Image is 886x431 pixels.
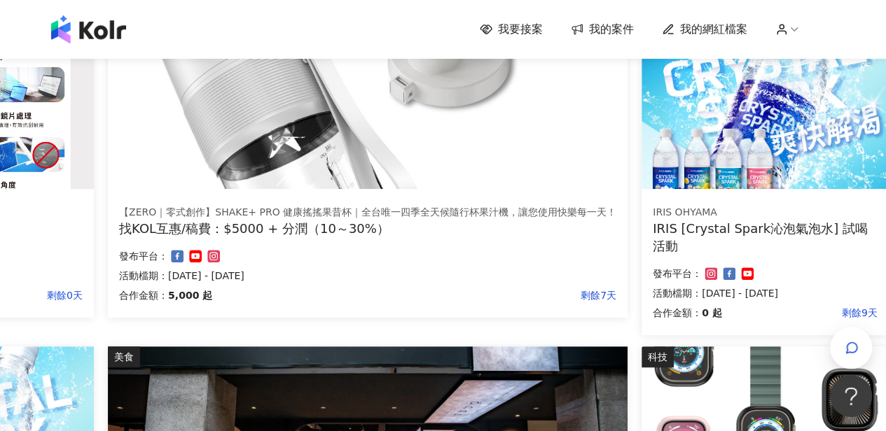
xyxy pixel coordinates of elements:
[653,285,877,302] p: 活動檔期：[DATE] - [DATE]
[589,22,634,37] span: 我的案件
[702,304,722,321] p: 0 起
[653,220,877,255] div: IRIS [Crystal Spark沁泡氣泡水] 試喝活動
[119,287,168,304] p: 合作金額：
[108,3,628,189] img: 【ZERO｜零式創作】SHAKE+ pro 健康搖搖果昔杯｜全台唯一四季全天候隨行杯果汁機，讓您使用快樂每一天！
[653,206,877,220] div: IRIS OHYAMA
[498,22,543,37] span: 我要接案
[480,22,543,37] a: 我要接案
[119,267,616,284] p: 活動檔期：[DATE] - [DATE]
[108,346,140,367] div: 美食
[642,346,674,367] div: 科技
[168,287,212,304] p: 5,000 起
[51,15,126,43] img: logo
[830,375,872,417] iframe: Help Scout Beacon - Open
[212,287,616,304] p: 剩餘7天
[680,22,747,37] span: 我的網紅檔案
[662,22,747,37] a: 我的網紅檔案
[653,265,702,282] p: 發布平台：
[722,304,878,321] p: 剩餘9天
[653,304,702,321] p: 合作金額：
[119,220,616,237] div: 找KOL互惠/稿費：$5000 + 分潤（10～30%）
[119,248,168,264] p: 發布平台：
[119,206,616,220] div: 【ZERO｜零式創作】SHAKE+ PRO 健康搖搖果昔杯｜全台唯一四季全天候隨行杯果汁機，讓您使用快樂每一天！
[571,22,634,37] a: 我的案件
